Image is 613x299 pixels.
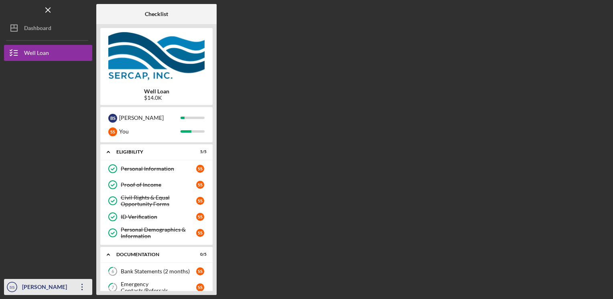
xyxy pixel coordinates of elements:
[104,279,209,295] a: 7Emergency Contacts/ReferralsSS
[24,45,49,63] div: Well Loan
[104,177,209,193] a: Proof of IncomeSS
[121,268,196,275] div: Bank Statements (2 months)
[196,181,204,189] div: S S
[121,182,196,188] div: Proof of Income
[108,114,117,123] div: B S
[4,20,92,36] button: Dashboard
[100,32,213,80] img: Product logo
[196,197,204,205] div: S S
[121,194,196,207] div: Civil Rights & Equal Opportunity Forms
[196,267,204,275] div: S S
[121,281,196,294] div: Emergency Contacts/Referrals
[10,285,15,289] text: SS
[192,252,207,257] div: 0 / 5
[116,252,187,257] div: Documentation
[104,193,209,209] a: Civil Rights & Equal Opportunity FormsSS
[4,279,92,295] button: SS[PERSON_NAME]
[196,165,204,173] div: S S
[112,285,114,290] tspan: 7
[20,279,72,297] div: [PERSON_NAME]
[104,209,209,225] a: ID VerificationSS
[116,149,187,154] div: Eligibility
[4,45,92,61] button: Well Loan
[196,283,204,291] div: S S
[196,213,204,221] div: S S
[104,225,209,241] a: Personal Demographics & InformationSS
[104,263,209,279] a: 6Bank Statements (2 months)SS
[112,269,114,274] tspan: 6
[144,88,169,95] b: Well Loan
[121,214,196,220] div: ID Verification
[144,95,169,101] div: $14.0K
[108,127,117,136] div: S S
[192,149,207,154] div: 5 / 5
[119,111,181,125] div: [PERSON_NAME]
[145,11,168,17] b: Checklist
[121,166,196,172] div: Personal Information
[24,20,51,38] div: Dashboard
[196,229,204,237] div: S S
[104,161,209,177] a: Personal InformationSS
[119,125,181,138] div: You
[121,226,196,239] div: Personal Demographics & Information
